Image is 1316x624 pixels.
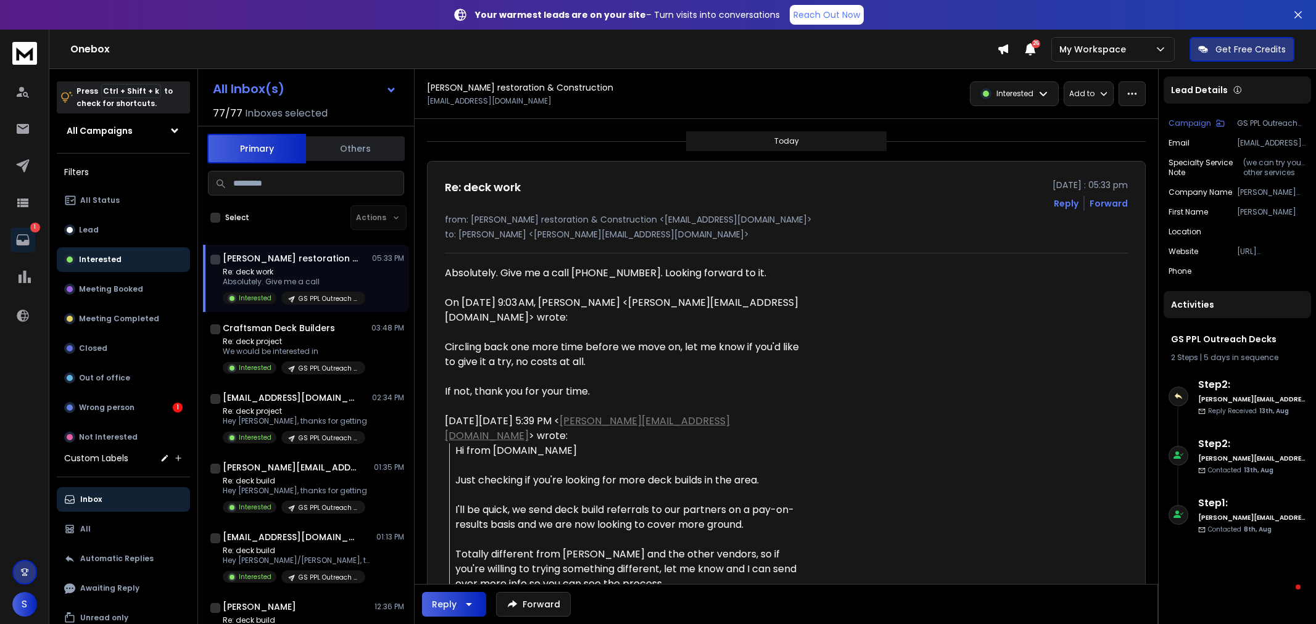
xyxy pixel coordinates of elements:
h1: [PERSON_NAME] [223,601,296,613]
p: [EMAIL_ADDRESS][DOMAIN_NAME] [1237,138,1306,148]
h1: [PERSON_NAME] restoration & Construction [427,81,613,94]
button: Lead [57,218,190,242]
p: Closed [79,343,107,353]
p: [PERSON_NAME] Restoration and Construction [1237,187,1306,197]
button: Forward [496,592,571,617]
p: GS PPL Outreach Decks [299,503,358,512]
p: 02:34 PM [372,393,404,403]
button: Reply [422,592,486,617]
a: [PERSON_NAME][EMAIL_ADDRESS][DOMAIN_NAME] [445,414,730,443]
p: 1 [30,223,40,232]
p: Reply Received [1208,406,1289,416]
p: GS PPL Outreach Decks [299,433,358,443]
p: from: [PERSON_NAME] restoration & Construction <[EMAIL_ADDRESS][DOMAIN_NAME]> [445,213,1128,226]
label: Select [225,213,249,223]
button: Automatic Replies [57,546,190,571]
p: 12:36 PM [375,602,404,612]
p: First Name [1169,207,1208,217]
p: Unread only [80,613,128,623]
h3: Inboxes selected [245,106,328,121]
button: Reply [1054,197,1078,210]
div: If not, thank you for your time. [445,384,805,399]
p: GS PPL Outreach Decks [299,364,358,373]
span: 5 days in sequence [1204,352,1278,363]
button: Others [306,135,405,162]
button: Primary [207,134,306,163]
div: | [1171,353,1304,363]
button: Interested [57,247,190,272]
span: 13th, Aug [1244,466,1273,475]
button: Inbox [57,487,190,512]
p: Interested [239,294,271,303]
button: Get Free Credits [1190,37,1294,62]
p: – Turn visits into conversations [475,9,780,21]
p: Add to [1069,89,1095,99]
p: (we can try your other services as well) [1243,158,1306,178]
p: [EMAIL_ADDRESS][DOMAIN_NAME] [427,96,552,106]
p: Interested [239,572,271,581]
p: Today [774,136,799,146]
h1: [PERSON_NAME] restoration & Construction [223,252,358,265]
p: Contacted [1208,466,1273,475]
p: Awaiting Reply [80,583,139,593]
p: 05:33 PM [372,253,404,263]
h3: Custom Labels [64,452,128,464]
p: Re: deck project [223,337,365,347]
p: Hey [PERSON_NAME]/[PERSON_NAME], thanks for getting [223,556,371,565]
button: Closed [57,336,190,361]
p: GS PPL Outreach Decks [299,294,358,303]
div: Circling back one more time before we move on, let me know if you'd like to give it a try, no cos... [445,340,805,369]
button: All Inbox(s) [203,76,407,101]
button: All Campaigns [57,118,190,143]
h1: [EMAIL_ADDRESS][DOMAIN_NAME] [223,392,358,404]
button: S [12,592,37,617]
button: Awaiting Reply [57,576,190,601]
p: Re: deck build [223,476,367,486]
p: GS PPL Outreach Decks [299,573,358,582]
span: 77 / 77 [213,106,242,121]
p: Meeting Completed [79,314,159,324]
p: Interested [239,503,271,512]
p: Phone [1169,266,1191,276]
p: [PERSON_NAME] [1237,207,1306,217]
p: My Workspace [1059,43,1131,55]
button: Wrong person1 [57,395,190,420]
h1: All Inbox(s) [213,83,284,95]
p: Interested [239,433,271,442]
p: All Status [80,195,120,205]
p: Reach Out Now [793,9,860,21]
p: Hey [PERSON_NAME], thanks for getting [223,416,367,426]
p: Email [1169,138,1190,148]
p: GS PPL Outreach Decks [1237,118,1306,128]
div: [DATE][DATE] 5:39 PM < > wrote: [445,414,805,443]
p: Company Name [1169,187,1232,197]
button: Out of office [57,366,190,390]
p: Campaign [1169,118,1211,128]
h6: Step 2 : [1198,437,1306,451]
button: Meeting Booked [57,277,190,302]
p: We would be interested in [223,347,365,356]
div: Reply [432,598,457,610]
p: 03:48 PM [371,323,404,333]
span: 25 [1032,39,1040,48]
h3: Filters [57,163,190,181]
p: All [80,524,91,534]
h1: Craftsman Deck Builders [223,322,335,334]
span: 8th, Aug [1244,525,1272,534]
a: 1 [10,228,35,252]
p: Not Interested [79,432,138,442]
p: Inbox [80,495,102,504]
p: Interested [79,255,122,265]
p: [DATE] : 05:33 pm [1053,179,1128,191]
p: [URL][DOMAIN_NAME] [1237,247,1306,257]
p: Out of office [79,373,130,383]
h6: [PERSON_NAME][EMAIL_ADDRESS][DOMAIN_NAME] [1198,395,1306,404]
button: All Status [57,188,190,213]
p: Re: deck work [223,267,365,277]
p: Interested [996,89,1033,99]
h6: Step 1 : [1198,496,1306,511]
h1: [PERSON_NAME][EMAIL_ADDRESS][DOMAIN_NAME] [223,461,358,474]
div: 1 [173,403,183,413]
p: Absolutely. Give me a call [223,277,365,287]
